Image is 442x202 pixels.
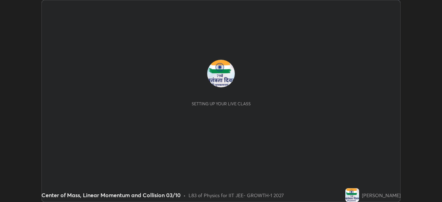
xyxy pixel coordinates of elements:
[362,192,401,199] div: [PERSON_NAME]
[183,192,186,199] div: •
[189,192,284,199] div: L83 of Physics for IIT JEE- GROWTH-1 2027
[41,191,181,199] div: Center of Mass, Linear Momentum and Collision 03/10
[207,60,235,87] img: c57a08d951e64954a05074b586d77cbe.jpg
[345,188,359,202] img: c57a08d951e64954a05074b586d77cbe.jpg
[192,101,251,106] div: Setting up your live class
